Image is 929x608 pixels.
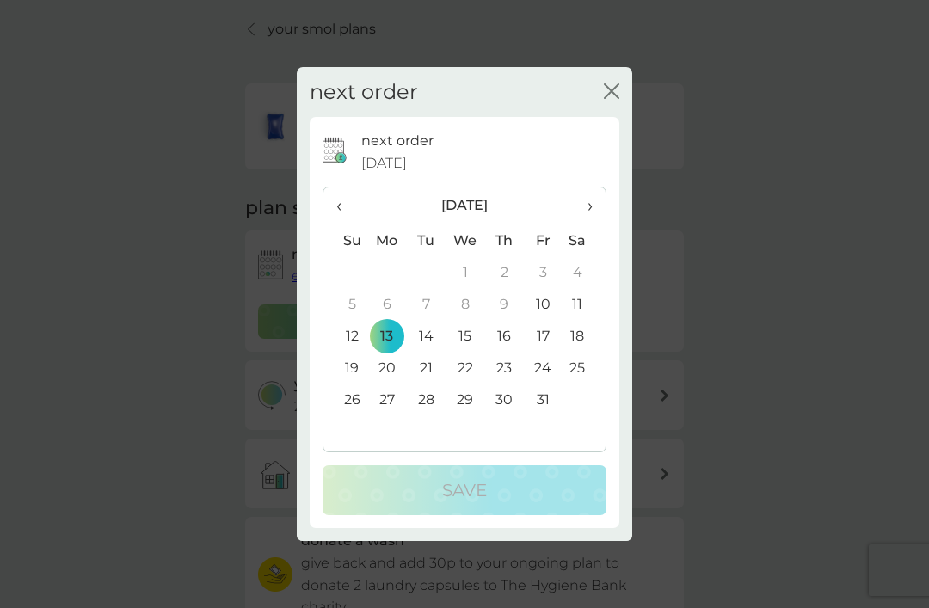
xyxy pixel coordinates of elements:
button: Save [323,465,606,515]
td: 3 [524,256,563,288]
td: 13 [367,320,407,352]
td: 12 [323,320,367,352]
td: 8 [446,288,485,320]
th: Su [323,224,367,257]
span: [DATE] [361,152,407,175]
td: 14 [407,320,446,352]
p: Save [442,476,487,504]
td: 26 [323,384,367,415]
span: ‹ [336,187,354,224]
th: Tu [407,224,446,257]
td: 16 [485,320,524,352]
td: 17 [524,320,563,352]
button: close [604,83,619,101]
td: 19 [323,352,367,384]
td: 25 [563,352,606,384]
span: › [575,187,593,224]
td: 29 [446,384,485,415]
p: next order [361,130,434,152]
td: 4 [563,256,606,288]
td: 9 [485,288,524,320]
td: 22 [446,352,485,384]
td: 6 [367,288,407,320]
td: 1 [446,256,485,288]
td: 15 [446,320,485,352]
td: 24 [524,352,563,384]
th: We [446,224,485,257]
td: 7 [407,288,446,320]
td: 10 [524,288,563,320]
td: 23 [485,352,524,384]
td: 5 [323,288,367,320]
td: 11 [563,288,606,320]
td: 28 [407,384,446,415]
td: 18 [563,320,606,352]
td: 2 [485,256,524,288]
td: 21 [407,352,446,384]
td: 31 [524,384,563,415]
th: [DATE] [367,187,563,224]
th: Th [485,224,524,257]
th: Mo [367,224,407,257]
td: 27 [367,384,407,415]
th: Sa [563,224,606,257]
h2: next order [310,80,418,105]
th: Fr [524,224,563,257]
td: 30 [485,384,524,415]
td: 20 [367,352,407,384]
